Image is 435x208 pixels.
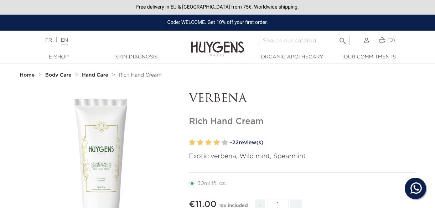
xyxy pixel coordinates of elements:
button:  [336,34,349,43]
a: Body Care [45,72,73,78]
input: Search [259,36,350,45]
strong: Hand Care [82,73,108,78]
a: Organic Apothecary [257,53,328,61]
a: Our commitments [334,53,405,61]
label: 2 [197,137,203,148]
label: 3 [205,137,212,148]
a: Rich Hand Cream [119,72,161,78]
img: Huygens [191,30,244,57]
a: EN [61,38,68,45]
a: Skin Diagnosis [101,53,172,61]
p: VERBENA [189,92,415,106]
label: 30ml 1fl. oz. [189,181,235,186]
strong: Home [20,73,35,78]
a: -22review(s) [230,137,415,148]
a: Hand Care [82,72,110,78]
label: 5 [222,137,228,148]
a: E-Shop [23,53,94,61]
h1: Rich Hand Cream [189,116,415,127]
strong: Body Care [45,73,72,78]
a: FR [45,38,52,43]
div: | [42,36,176,45]
span: 22 [232,140,239,145]
a: Home [20,72,36,78]
label: 1 [189,137,196,148]
span: Rich Hand Cream [119,73,161,78]
p: Exotic verbena, Wild mint, Spearmint [189,152,415,161]
label: 4 [213,137,220,148]
i:  [338,35,347,43]
span: (0) [387,38,395,43]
